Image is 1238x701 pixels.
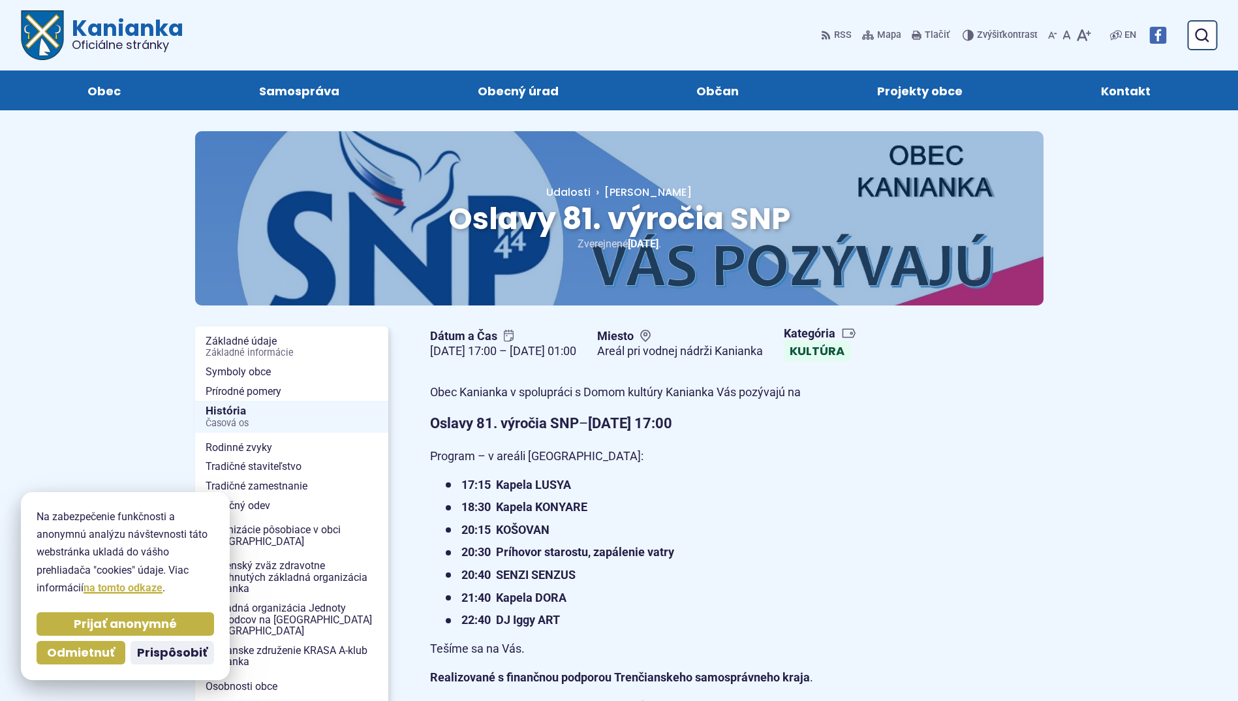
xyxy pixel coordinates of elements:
[1045,70,1207,110] a: Kontakt
[206,599,378,641] span: Základná organizácia Jednoty dôchodcov na [GEOGRAPHIC_DATA] [GEOGRAPHIC_DATA]
[195,641,388,672] a: Občianske združenie KRASA A-klub Kanianka
[430,415,579,431] strong: Oslavy 81. výročia SNP
[461,500,587,514] strong: 18:30 Kapela KONYARE
[977,29,1002,40] span: Zvýšiť
[1045,22,1060,49] button: Zmenšiť veľkosť písma
[597,329,763,344] span: Miesto
[628,238,658,250] span: [DATE]
[1101,70,1151,110] span: Kontakt
[206,556,378,599] span: Slovenský zväz zdravotne postihnutých základná organizácia Kanianka
[206,520,378,551] span: Organizácie pôsobiace v obci [GEOGRAPHIC_DATA]
[195,599,388,641] a: Základná organizácia Jednoty dôchodcov na [GEOGRAPHIC_DATA] [GEOGRAPHIC_DATA]
[784,326,856,341] span: Kategória
[430,411,893,435] p: –
[206,401,378,433] span: História
[1124,27,1136,43] span: EN
[206,677,378,696] span: Osobnosti obce
[72,39,183,51] span: Oficiálne stránky
[877,70,963,110] span: Projekty obce
[430,329,576,344] span: Dátum a Čas
[37,508,214,597] p: Na zabezpečenie funkčnosti a anonymnú analýzu návštevnosti táto webstránka ukladá do vášho prehli...
[206,641,378,672] span: Občianske združenie KRASA A-klub Kanianka
[195,332,388,362] a: Základné údajeZákladné informácie
[641,70,796,110] a: Občan
[31,70,177,110] a: Obec
[588,415,672,431] strong: [DATE] 17:00
[430,382,893,403] p: Obec Kanianka v spolupráci s Domom kultúry Kanianka Vás pozývajú na
[834,27,852,43] span: RSS
[1149,27,1166,44] img: Prejsť na Facebook stránku
[137,646,208,661] span: Prispôsobiť
[195,476,388,496] a: Tradičné zamestnanie
[597,344,763,359] figcaption: Areál pri vodnej nádrži Kanianka
[430,668,893,688] p: .
[21,10,183,60] a: Logo Kanianka, prejsť na domovskú stránku.
[47,646,115,661] span: Odmietnuť
[461,613,560,627] strong: 22:40 DJ Iggy ART
[430,670,810,684] strong: Realizované s finančnou podporou Trenčianskeho samosprávneho kraja
[478,70,559,110] span: Obecný úrad
[604,185,692,200] span: [PERSON_NAME]
[206,457,378,476] span: Tradičné staviteľstvo
[422,70,615,110] a: Obecný úrad
[37,641,125,664] button: Odmietnuť
[206,476,378,496] span: Tradičné zamestnanie
[909,22,952,49] button: Tlačiť
[821,70,1019,110] a: Projekty obce
[195,457,388,476] a: Tradičné staviteľstvo
[237,235,1002,253] p: Zverejnené .
[195,677,388,696] a: Osobnosti obce
[430,344,576,359] figcaption: [DATE] 17:00 – [DATE] 01:00
[195,520,388,551] a: Organizácie pôsobiace v obci [GEOGRAPHIC_DATA]
[1122,27,1139,43] a: EN
[195,496,388,516] a: Tradičný odev
[206,382,378,401] span: Prírodné pomery
[461,591,566,604] strong: 21:40 Kapela DORA
[21,10,64,60] img: Prejsť na domovskú stránku
[195,401,388,433] a: HistóriaČasová os
[784,341,850,362] a: Kultúra
[259,70,339,110] span: Samospráva
[206,348,378,358] span: Základné informácie
[1074,22,1094,49] button: Zväčšiť veľkosť písma
[206,438,378,458] span: Rodinné zvyky
[64,17,183,51] span: Kanianka
[195,362,388,382] a: Symboly obce
[821,22,854,49] a: RSS
[591,185,692,200] a: [PERSON_NAME]
[877,27,901,43] span: Mapa
[430,446,893,467] p: Program – v areáli [GEOGRAPHIC_DATA]:
[84,582,162,594] a: na tomto odkaze
[963,22,1040,49] button: Zvýšiťkontrast
[206,496,378,516] span: Tradičný odev
[461,545,674,559] strong: 20:30 Príhovor starostu, zapálenie vatry
[430,639,893,659] p: Tešíme sa na Vás.
[977,30,1038,41] span: kontrast
[461,523,549,537] strong: 20:15 KOŠOVAN
[74,617,177,632] span: Prijať anonymné
[859,22,904,49] a: Mapa
[206,418,378,429] span: Časová os
[87,70,121,110] span: Obec
[546,185,591,200] a: Udalosti
[925,30,950,41] span: Tlačiť
[131,641,214,664] button: Prispôsobiť
[195,438,388,458] a: Rodinné zvyky
[1060,22,1074,49] button: Nastaviť pôvodnú veľkosť písma
[696,70,739,110] span: Občan
[461,568,576,582] strong: 20:40 SENZI SENZUS
[448,198,790,240] span: Oslavy 81. výročia SNP
[461,478,571,491] strong: 17:15 Kapela LUSYA
[195,556,388,599] a: Slovenský zväz zdravotne postihnutých základná organizácia Kanianka
[203,70,395,110] a: Samospráva
[206,362,378,382] span: Symboly obce
[195,382,388,401] a: Prírodné pomery
[37,612,214,636] button: Prijať anonymné
[206,332,378,362] span: Základné údaje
